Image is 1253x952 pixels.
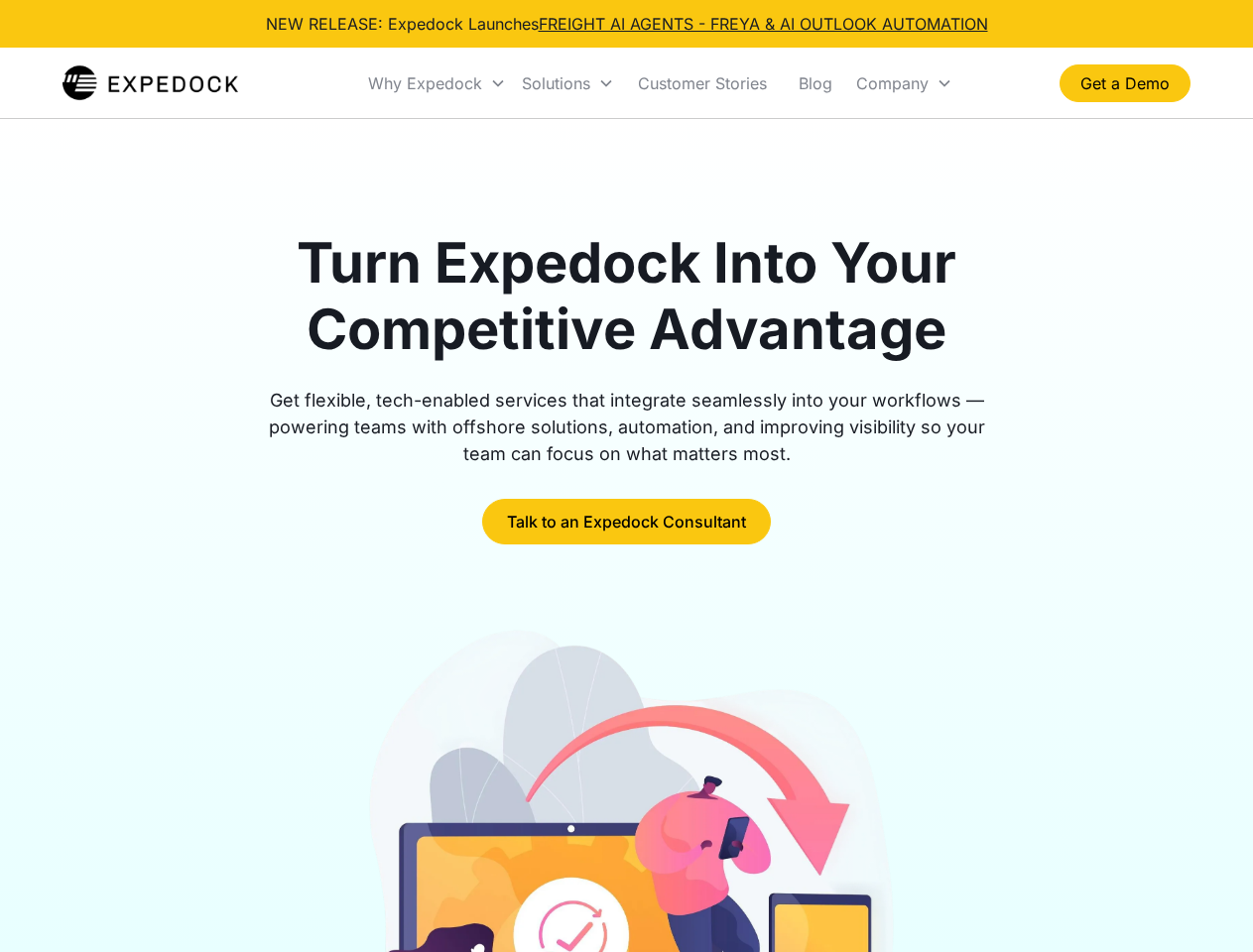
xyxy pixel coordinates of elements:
[63,63,238,103] img: Expedock Logo
[360,50,514,117] div: Why Expedock
[246,230,1008,363] h1: Turn Expedock Into Your Competitive Advantage
[848,50,960,117] div: Company
[1154,857,1253,952] iframe: Chat Widget
[514,50,622,117] div: Solutions
[622,50,783,117] a: Customer Stories
[783,50,848,117] a: Blog
[482,499,771,544] a: Talk to an Expedock Consultant
[266,12,988,36] div: NEW RELEASE: Expedock Launches
[63,63,238,103] a: home
[522,73,590,93] div: Solutions
[856,73,929,93] div: Company
[1060,64,1190,102] a: Get a Demo
[368,73,482,93] div: Why Expedock
[246,387,1008,467] div: Get flexible, tech-enabled services that integrate seamlessly into your workflows — powering team...
[539,14,988,34] a: FREIGHT AI AGENTS - FREYA & AI OUTLOOK AUTOMATION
